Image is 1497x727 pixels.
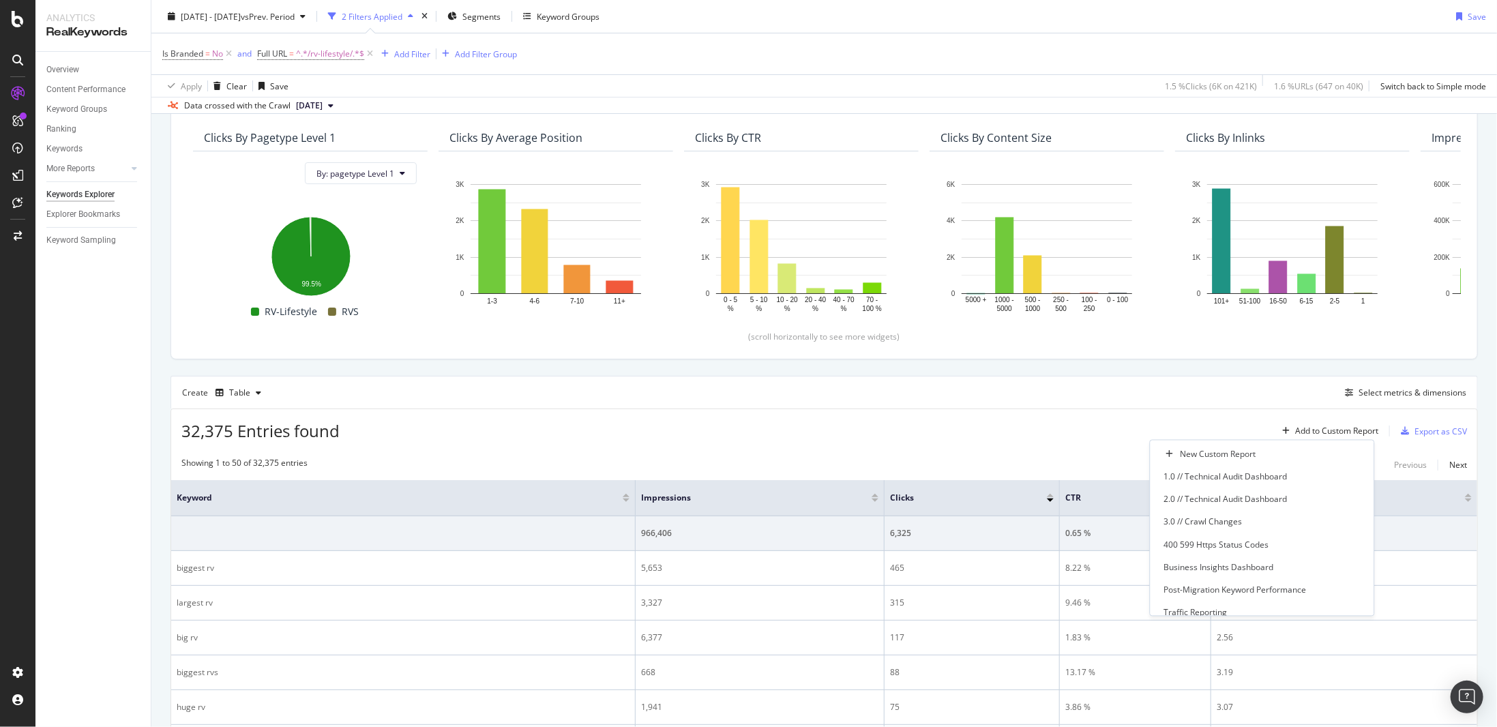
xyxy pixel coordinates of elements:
text: 4-6 [530,298,540,306]
span: CTR [1065,492,1178,504]
span: Impressions [641,492,851,504]
div: 3.07 [1217,701,1472,713]
text: % [756,305,762,312]
span: vs Prev. Period [241,10,295,22]
button: Switch back to Simple mode [1375,75,1486,97]
button: By: pagetype Level 1 [305,162,417,184]
div: 2.0 // Technical Audit Dashboard [1164,494,1288,505]
div: Save [1468,10,1486,22]
text: 6K [947,181,955,188]
div: 13.17 % [1065,666,1205,679]
div: Showing 1 to 50 of 32,375 entries [181,457,308,473]
div: Clicks By Inlinks [1186,131,1265,145]
text: 101+ [1214,298,1230,306]
text: % [812,305,818,312]
div: Keyword Sampling [46,233,116,248]
div: 668 [641,666,878,679]
div: 75 [890,701,1054,713]
text: 0 [951,290,955,297]
div: Data crossed with the Crawl [184,100,291,112]
div: 1.0 // Technical Audit Dashboard [1164,471,1288,483]
div: Keyword Groups [537,10,599,22]
div: Table [229,389,250,397]
span: RVS [342,303,359,320]
span: RV-Lifestyle [265,303,317,320]
div: Clicks By pagetype Level 1 [204,131,336,145]
text: 40 - 70 [833,296,855,303]
button: Apply [162,75,202,97]
text: 0 [1446,290,1450,297]
text: 1K [701,254,710,261]
text: 20 - 40 [805,296,827,303]
div: Content Performance [46,83,125,97]
text: 250 - [1053,296,1069,303]
text: 3K [1192,181,1201,188]
div: 88 [890,666,1054,679]
text: 500 - [1025,296,1041,303]
text: 500 [1055,305,1067,312]
div: 315 [890,597,1054,609]
div: Add Filter [394,48,430,59]
div: biggest rvs [177,666,629,679]
svg: A chart. [1186,177,1399,314]
text: 4K [947,218,955,225]
text: 1 [1361,298,1365,306]
text: 0 [1197,290,1201,297]
div: 400 599 Https Status Codes [1164,539,1269,550]
div: 8.22 % [1065,562,1205,574]
button: Select metrics & dimensions [1339,385,1466,401]
text: 250 [1084,305,1095,312]
div: 1,941 [641,701,878,713]
div: Create [182,382,267,404]
button: 2 Filters Applied [323,5,419,27]
span: No [212,44,223,63]
div: Previous [1394,459,1427,471]
svg: A chart. [204,210,417,298]
text: 100 - [1082,296,1097,303]
svg: A chart. [449,177,662,314]
text: 200K [1434,254,1451,261]
div: 3.19 [1217,666,1472,679]
button: Keyword Groups [518,5,605,27]
text: 0 [706,290,710,297]
div: Post-Migration Keyword Performance [1164,584,1307,595]
div: 6,325 [890,527,1054,539]
text: 51-100 [1239,298,1261,306]
text: 2K [456,218,464,225]
div: 3,327 [641,597,878,609]
div: A chart. [940,177,1153,314]
a: More Reports [46,162,128,176]
div: times [419,10,430,23]
div: Export as CSV [1414,426,1467,437]
text: 1000 [1025,305,1041,312]
button: Save [253,75,288,97]
div: Keywords [46,142,83,156]
div: Clicks By Average Position [449,131,582,145]
div: New Custom Report [1181,449,1256,460]
text: 5000 [997,305,1013,312]
text: % [728,305,734,312]
span: 2025 Aug. 16th [296,100,323,112]
text: 11+ [614,298,625,306]
text: 400K [1434,218,1451,225]
button: Add to Custom Report [1277,420,1378,442]
div: RealKeywords [46,25,140,40]
text: 6-15 [1300,298,1314,306]
div: 5,653 [641,562,878,574]
div: Business Insights Dashboard [1164,561,1274,573]
button: [DATE] [291,98,339,114]
span: Is Branded [162,48,203,59]
a: Keyword Groups [46,102,141,117]
span: = [289,48,294,59]
button: Next [1449,457,1467,473]
div: Add to Custom Report [1295,427,1378,435]
text: 0 - 100 [1107,296,1129,303]
div: 465 [890,562,1054,574]
text: % [784,305,790,312]
text: 5000 + [966,296,987,303]
div: A chart. [695,177,908,314]
button: and [237,47,252,60]
button: Export as CSV [1395,420,1467,442]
